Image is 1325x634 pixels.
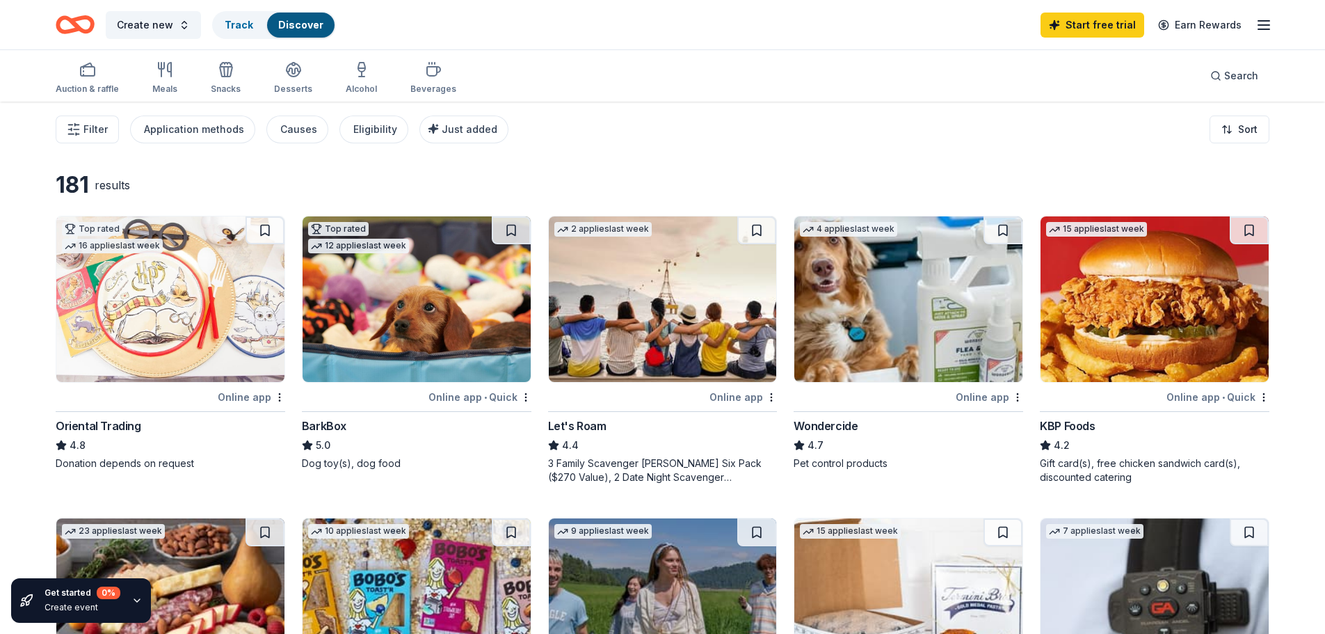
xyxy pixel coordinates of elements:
[1222,392,1225,403] span: •
[554,524,652,539] div: 9 applies last week
[1199,62,1269,90] button: Search
[83,121,108,138] span: Filter
[548,216,778,484] a: Image for Let's Roam2 applieslast weekOnline appLet's Roam4.43 Family Scavenger [PERSON_NAME] Six...
[62,239,163,253] div: 16 applies last week
[1040,418,1095,434] div: KBP Foods
[709,388,777,406] div: Online app
[62,524,165,539] div: 23 applies last week
[794,216,1023,470] a: Image for Wondercide4 applieslast weekOnline appWondercide4.7Pet control products
[339,116,408,143] button: Eligibility
[1054,437,1070,454] span: 4.2
[56,216,285,470] a: Image for Oriental TradingTop rated16 applieslast weekOnline appOriental Trading4.8Donation depen...
[56,84,119,95] div: Auction & raffle
[794,457,1023,470] div: Pet control products
[554,222,652,237] div: 2 applies last week
[45,587,120,599] div: Get started
[1224,68,1258,84] span: Search
[56,116,119,143] button: Filter
[548,457,778,484] div: 3 Family Scavenger [PERSON_NAME] Six Pack ($270 Value), 2 Date Night Scavenger [PERSON_NAME] Two ...
[280,121,317,138] div: Causes
[1041,13,1144,38] a: Start free trial
[212,11,336,39] button: TrackDiscover
[225,19,253,31] a: Track
[152,56,177,102] button: Meals
[56,56,119,102] button: Auction & raffle
[419,116,508,143] button: Just added
[308,239,409,253] div: 12 applies last week
[800,222,897,237] div: 4 applies last week
[152,84,177,95] div: Meals
[353,121,397,138] div: Eligibility
[800,524,901,539] div: 15 applies last week
[302,457,531,470] div: Dog toy(s), dog food
[211,84,241,95] div: Snacks
[106,11,201,39] button: Create new
[346,84,377,95] div: Alcohol
[316,437,330,454] span: 5.0
[278,19,323,31] a: Discover
[211,56,241,102] button: Snacks
[794,418,858,434] div: Wondercide
[549,216,777,382] img: Image for Let's Roam
[1040,216,1269,484] a: Image for KBP Foods15 applieslast weekOnline app•QuickKBP Foods4.2Gift card(s), free chicken sand...
[346,56,377,102] button: Alcohol
[428,388,531,406] div: Online app Quick
[808,437,824,454] span: 4.7
[274,84,312,95] div: Desserts
[1210,116,1269,143] button: Sort
[1238,121,1258,138] span: Sort
[56,8,95,41] a: Home
[1166,388,1269,406] div: Online app Quick
[130,116,255,143] button: Application methods
[410,84,456,95] div: Beverages
[484,392,487,403] span: •
[956,388,1023,406] div: Online app
[302,216,531,470] a: Image for BarkBoxTop rated12 applieslast weekOnline app•QuickBarkBox5.0Dog toy(s), dog food
[144,121,244,138] div: Application methods
[56,457,285,470] div: Donation depends on request
[95,177,130,193] div: results
[308,222,369,236] div: Top rated
[1150,13,1250,38] a: Earn Rewards
[308,524,409,539] div: 10 applies last week
[266,116,328,143] button: Causes
[548,418,607,434] div: Let's Roam
[1040,457,1269,484] div: Gift card(s), free chicken sandwich card(s), discounted catering
[70,437,86,454] span: 4.8
[56,216,284,382] img: Image for Oriental Trading
[274,56,312,102] button: Desserts
[56,171,89,199] div: 181
[97,587,120,599] div: 0 %
[1046,524,1143,539] div: 7 applies last week
[45,602,120,613] div: Create event
[1041,216,1269,382] img: Image for KBP Foods
[794,216,1022,382] img: Image for Wondercide
[117,17,173,33] span: Create new
[1046,222,1147,237] div: 15 applies last week
[218,388,285,406] div: Online app
[442,123,497,135] span: Just added
[410,56,456,102] button: Beverages
[303,216,531,382] img: Image for BarkBox
[562,437,579,454] span: 4.4
[302,418,346,434] div: BarkBox
[62,222,122,236] div: Top rated
[56,418,141,434] div: Oriental Trading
